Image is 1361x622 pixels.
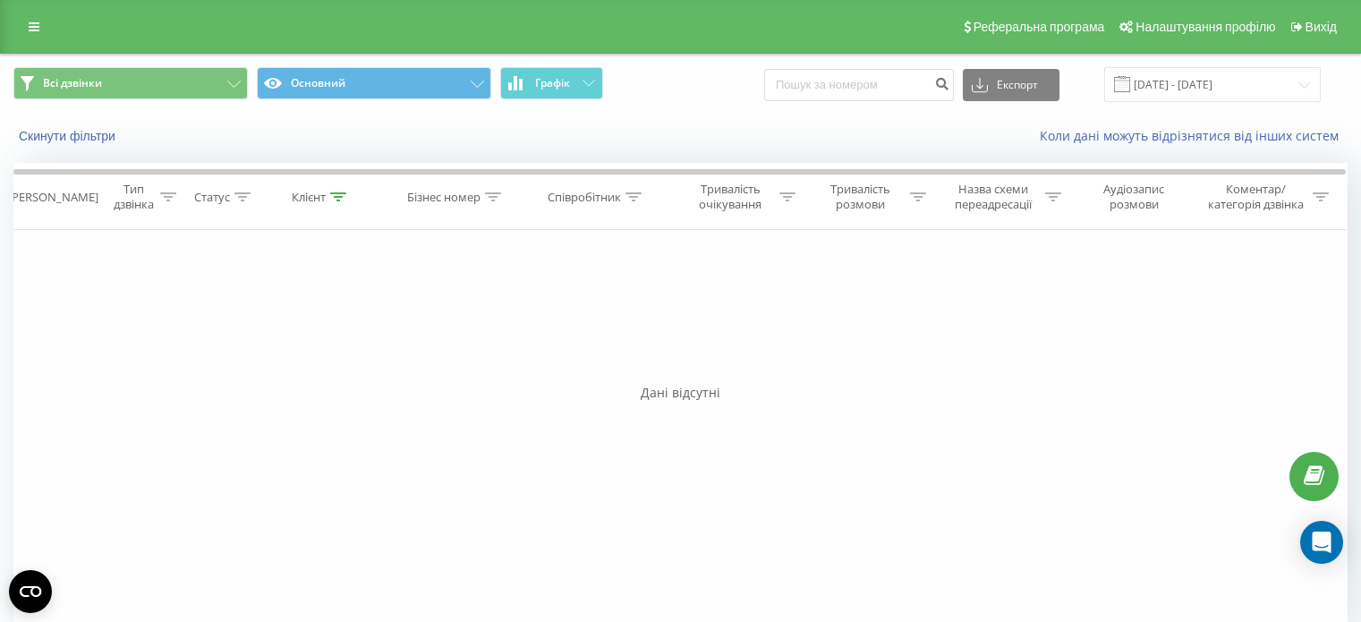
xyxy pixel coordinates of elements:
button: Основний [257,67,491,99]
div: Статус [194,190,230,205]
span: Всі дзвінки [43,76,102,90]
div: Співробітник [548,190,621,205]
span: Вихід [1306,20,1337,34]
div: Open Intercom Messenger [1300,521,1343,564]
div: [PERSON_NAME] [8,190,98,205]
div: Коментар/категорія дзвінка [1204,182,1308,212]
div: Клієнт [292,190,326,205]
div: Тривалість очікування [686,182,776,212]
div: Аудіозапис розмови [1082,182,1187,212]
button: Всі дзвінки [13,67,248,99]
button: Експорт [963,69,1059,101]
a: Коли дані можуть відрізнятися вiд інших систем [1040,127,1348,144]
div: Дані відсутні [13,384,1348,402]
div: Тип дзвінка [113,182,155,212]
input: Пошук за номером [764,69,954,101]
span: Реферальна програма [974,20,1105,34]
button: Open CMP widget [9,570,52,613]
button: Скинути фільтри [13,128,124,144]
span: Налаштування профілю [1136,20,1275,34]
div: Бізнес номер [407,190,481,205]
div: Назва схеми переадресації [947,182,1041,212]
div: Тривалість розмови [816,182,906,212]
button: Графік [500,67,603,99]
span: Графік [535,77,570,89]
